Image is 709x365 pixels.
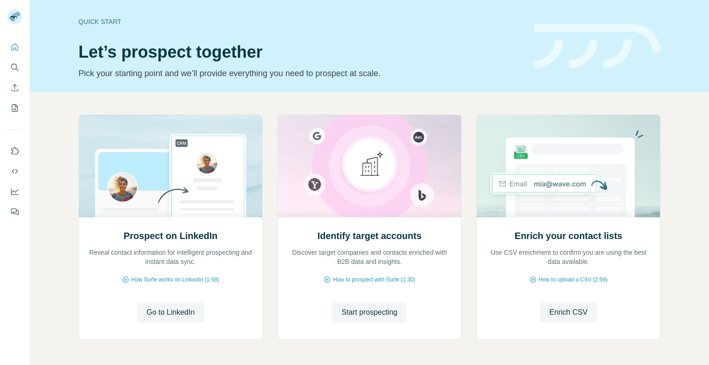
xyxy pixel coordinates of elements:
span: How Surfe works on LinkedIn (1:58) [131,275,219,284]
img: Identify target accounts [277,115,462,217]
span: How to prospect with Surfe (1:30) [333,275,415,284]
span: Go to LinkedIn [146,307,194,318]
h2: Identify target accounts [318,229,422,242]
span: How to upload a CSV (2:59) [539,275,607,284]
button: Use Surfe API [7,163,22,180]
button: Quick start [7,39,22,55]
p: Discover target companies and contacts enriched with B2B data and insights. [287,248,452,266]
img: banner [535,24,661,69]
h2: Prospect on LinkedIn [124,229,217,242]
p: Pick your starting point and we’ll provide everything you need to prospect at scale. [78,67,523,80]
button: Use Surfe on LinkedIn [7,143,22,159]
img: Enrich your contact lists [476,115,661,217]
span: Enrich CSV [549,307,588,318]
button: Start prospecting [332,302,407,323]
button: Search [7,59,22,76]
h2: Enrich your contact lists [515,229,622,242]
button: Dashboard [7,183,22,200]
p: Use CSV enrichment to confirm you are using the best data available. [486,248,651,266]
button: Feedback [7,203,22,220]
img: Prospect on LinkedIn [78,115,263,217]
p: Reveal contact information for intelligent prospecting and instant data sync. [88,248,253,266]
button: Go to LinkedIn [137,302,204,323]
h1: Let’s prospect together [78,43,523,61]
div: Quick start [78,17,523,26]
span: Start prospecting [342,307,397,318]
button: Enrich CSV [7,79,22,96]
button: My lists [7,100,22,116]
button: Enrich CSV [540,302,597,323]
